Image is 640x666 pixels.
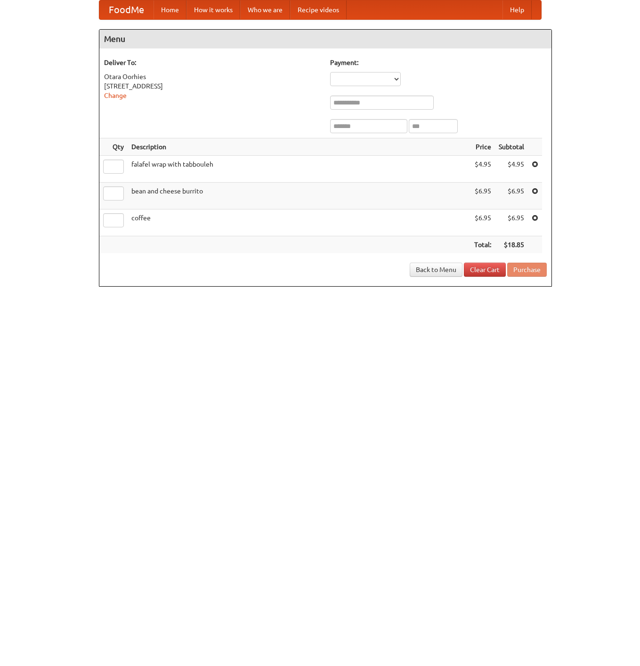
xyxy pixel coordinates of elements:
th: Price [470,138,495,156]
td: $6.95 [495,183,528,209]
h5: Deliver To: [104,58,321,67]
td: $4.95 [470,156,495,183]
a: Clear Cart [464,263,506,277]
td: $4.95 [495,156,528,183]
div: Otara Oorhies [104,72,321,81]
td: coffee [128,209,470,236]
button: Purchase [507,263,547,277]
h5: Payment: [330,58,547,67]
td: falafel wrap with tabbouleh [128,156,470,183]
th: $18.85 [495,236,528,254]
a: Home [154,0,186,19]
th: Subtotal [495,138,528,156]
th: Description [128,138,470,156]
th: Qty [99,138,128,156]
a: Recipe videos [290,0,347,19]
a: How it works [186,0,240,19]
a: Change [104,92,127,99]
th: Total: [470,236,495,254]
a: FoodMe [99,0,154,19]
a: Who we are [240,0,290,19]
td: bean and cheese burrito [128,183,470,209]
a: Back to Menu [410,263,462,277]
a: Help [502,0,532,19]
h4: Menu [99,30,551,48]
div: [STREET_ADDRESS] [104,81,321,91]
td: $6.95 [470,209,495,236]
td: $6.95 [495,209,528,236]
td: $6.95 [470,183,495,209]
